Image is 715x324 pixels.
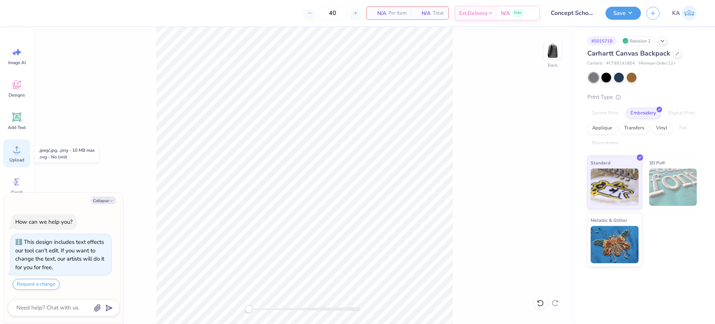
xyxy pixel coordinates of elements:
[587,36,617,45] div: # 501571B
[545,6,600,21] input: Untitled Design
[15,218,73,226] div: How can we help you?
[591,159,610,167] span: Standard
[8,125,26,130] span: Add Text
[626,108,661,119] div: Embroidery
[606,7,641,20] button: Save
[587,138,623,149] div: Rhinestones
[13,279,60,290] button: Request a change
[587,123,617,134] div: Applique
[39,147,95,154] div: .jpeg/.jpg, .png - 10 MB max
[669,6,700,21] a: KA
[639,60,676,67] span: Minimum Order: 12 +
[545,43,560,58] img: Back
[15,238,104,271] div: This design includes text effects our tool can't edit. If you want to change the text, our artist...
[591,216,627,224] span: Metallic & Glitter
[388,9,407,17] span: Per Item
[548,62,557,69] div: Back
[587,60,603,67] span: Carhartt
[620,36,655,45] div: Revision 2
[501,9,510,17] span: N/A
[649,169,697,206] img: 3D Puff
[9,92,25,98] span: Designs
[514,10,521,16] span: Free
[587,93,700,101] div: Print Type
[91,196,116,204] button: Collapse
[433,9,444,17] span: Total
[8,60,26,66] span: Image AI
[9,157,24,163] span: Upload
[587,108,623,119] div: Screen Print
[682,6,697,21] img: Kate Agsalon
[606,60,635,67] span: # CT89241804
[651,123,672,134] div: Vinyl
[245,305,252,313] div: Accessibility label
[674,123,692,134] div: Foil
[318,6,347,20] input: – –
[459,9,487,17] span: Est. Delivery
[11,189,23,195] span: Greek
[649,159,665,167] span: 3D Puff
[587,49,670,58] span: Carhartt Canvas Backpack
[672,9,680,18] span: KA
[619,123,649,134] div: Transfers
[591,169,639,206] img: Standard
[416,9,430,17] span: N/A
[663,108,699,119] div: Digital Print
[371,9,386,17] span: N/A
[39,154,95,160] div: .svg - No limit
[591,226,639,263] img: Metallic & Glitter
